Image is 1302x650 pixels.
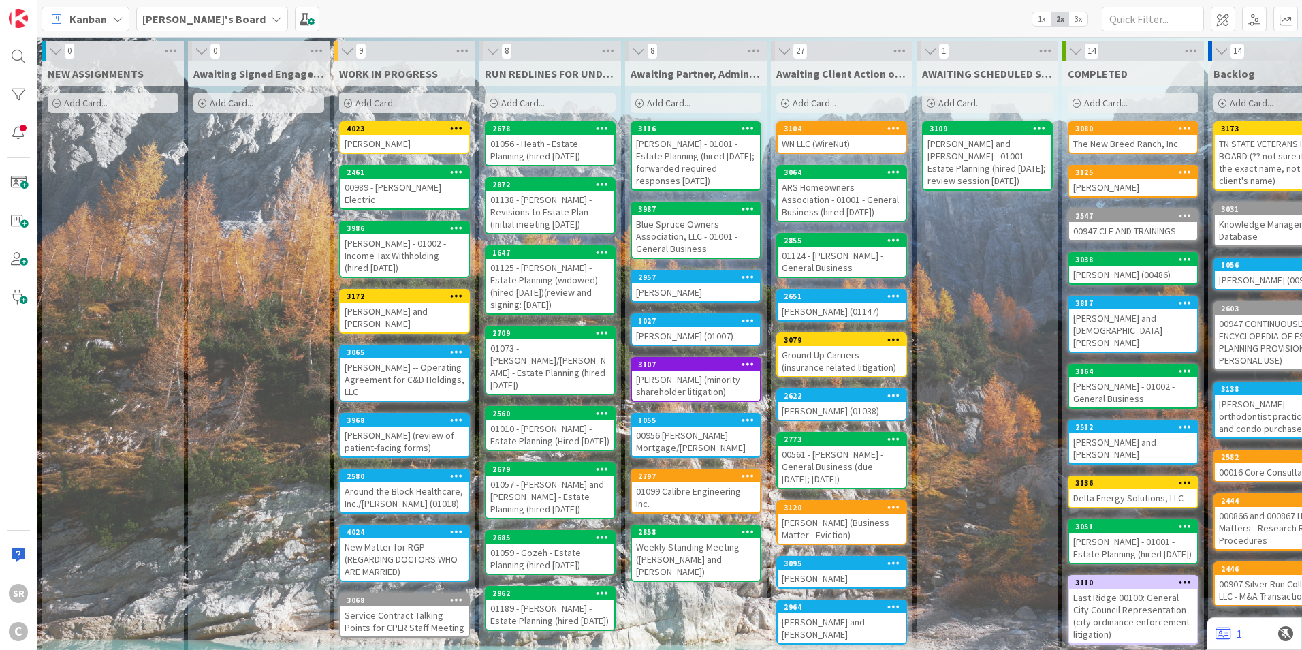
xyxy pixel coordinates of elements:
[1069,521,1197,563] div: 3051[PERSON_NAME] - 01001 - Estate Planning (hired [DATE])
[347,471,469,481] div: 2580
[778,166,906,179] div: 3064
[1069,365,1197,407] div: 3164[PERSON_NAME] - 01002 - General Business
[1068,364,1198,409] a: 3164[PERSON_NAME] - 01002 - General Business
[1084,97,1128,109] span: Add Card...
[485,462,616,519] a: 267901057 - [PERSON_NAME] and [PERSON_NAME] - Estate Planning (hired [DATE])
[339,121,470,154] a: 4023[PERSON_NAME]
[486,531,614,544] div: 2685
[778,501,906,544] div: 3120[PERSON_NAME] (Business Matter - Eviction)
[776,500,907,545] a: 3120[PERSON_NAME] (Business Matter - Eviction)
[793,97,836,109] span: Add Card...
[638,471,760,481] div: 2797
[1068,296,1198,353] a: 3817[PERSON_NAME] and [DEMOGRAPHIC_DATA][PERSON_NAME]
[638,360,760,369] div: 3107
[486,531,614,574] div: 268501059 - Gozeh - Estate Planning (hired [DATE])
[485,177,616,234] a: 287201138 - [PERSON_NAME] - Revisions to Estate Plan (initial meeting [DATE])
[340,594,469,636] div: 3068Service Contract Talking Points for CPLR Staff Meeting
[486,587,614,630] div: 296201189 - [PERSON_NAME] - Estate Planning (hired [DATE])
[486,327,614,394] div: 270901073 - [PERSON_NAME]/[PERSON_NAME] - Estate Planning (hired [DATE])
[339,593,470,638] a: 3068Service Contract Talking Points for CPLR Staff Meeting
[784,602,906,612] div: 2964
[486,420,614,450] div: 01010 - [PERSON_NAME] - Estate Planning (Hired [DATE])
[631,202,761,259] a: 3987Blue Spruce Owners Association, LLC - 01001 - General Business
[778,601,906,643] div: 2964[PERSON_NAME] and [PERSON_NAME]
[1069,365,1197,377] div: 3164
[340,358,469,401] div: [PERSON_NAME] -- Operating Agreement for C&D Holdings, LLC
[778,166,906,221] div: 3064ARS Homeowners Association - 01001 - General Business (hired [DATE])
[631,525,761,582] a: 2858Weekly Standing Meeting ([PERSON_NAME] and [PERSON_NAME])
[638,273,760,282] div: 2957
[784,168,906,177] div: 3064
[485,530,616,575] a: 268501059 - Gozeh - Estate Planning (hired [DATE])
[778,514,906,544] div: [PERSON_NAME] (Business Matter - Eviction)
[486,600,614,630] div: 01189 - [PERSON_NAME] - Estate Planning (hired [DATE])
[632,526,760,581] div: 2858Weekly Standing Meeting ([PERSON_NAME] and [PERSON_NAME])
[1069,421,1197,463] div: 2512[PERSON_NAME] and [PERSON_NAME]
[486,123,614,135] div: 2678
[778,433,906,488] div: 277300561 - [PERSON_NAME] - General Business (due [DATE]; [DATE])
[638,527,760,537] div: 2858
[1069,421,1197,433] div: 2512
[486,476,614,518] div: 01057 - [PERSON_NAME] and [PERSON_NAME] - Estate Planning (hired [DATE])
[778,501,906,514] div: 3120
[1069,166,1197,179] div: 3125
[1069,179,1197,196] div: [PERSON_NAME]
[210,97,253,109] span: Add Card...
[632,358,760,401] div: 3107[PERSON_NAME] (minority shareholder litigation)
[486,587,614,600] div: 2962
[64,97,108,109] span: Add Card...
[485,121,616,166] a: 267801056 - Heath - Estate Planning (hired [DATE])
[340,135,469,153] div: [PERSON_NAME]
[778,601,906,613] div: 2964
[193,67,324,80] span: Awaiting Signed Engagement Letter
[1068,519,1198,564] a: 3051[PERSON_NAME] - 01001 - Estate Planning (hired [DATE])
[922,121,1053,191] a: 3109[PERSON_NAME] and [PERSON_NAME] - 01001 - Estate Planning (hired [DATE]; review session [DATE])
[347,527,469,537] div: 4024
[9,9,28,28] img: Visit kanbanzone.com
[486,407,614,420] div: 2560
[347,595,469,605] div: 3068
[776,600,907,645] a: 2964[PERSON_NAME] and [PERSON_NAME]
[1069,589,1197,643] div: East Ridge 00100: General City Council Representation (city ordinance enforcement litigation)
[638,204,760,214] div: 3987
[492,589,614,598] div: 2962
[631,121,761,191] a: 3116[PERSON_NAME] - 01001 - Estate Planning (hired [DATE]; forwarded required responses [DATE])
[1075,478,1197,488] div: 3136
[1069,253,1197,266] div: 3038
[347,347,469,357] div: 3065
[923,123,1051,189] div: 3109[PERSON_NAME] and [PERSON_NAME] - 01001 - Estate Planning (hired [DATE]; review session [DATE])
[632,327,760,345] div: [PERSON_NAME] (01007)
[1069,266,1197,283] div: [PERSON_NAME] (00486)
[778,446,906,488] div: 00561 - [PERSON_NAME] - General Business (due [DATE]; [DATE])
[485,586,616,631] a: 296201189 - [PERSON_NAME] - Estate Planning (hired [DATE])
[632,358,760,371] div: 3107
[1051,12,1069,26] span: 2x
[938,97,982,109] span: Add Card...
[340,346,469,401] div: 3065[PERSON_NAME] -- Operating Agreement for C&D Holdings, LLC
[486,339,614,394] div: 01073 - [PERSON_NAME]/[PERSON_NAME] - Estate Planning (hired [DATE])
[339,67,438,80] span: WORK IN PROGRESS
[340,594,469,606] div: 3068
[340,123,469,135] div: 4023
[778,570,906,587] div: [PERSON_NAME]
[339,221,470,278] a: 3986[PERSON_NAME] - 01002 - Income Tax Withholding (hired [DATE])
[486,179,614,191] div: 2872
[1069,377,1197,407] div: [PERSON_NAME] - 01002 - General Business
[638,124,760,134] div: 3116
[340,414,469,427] div: 3968
[340,414,469,456] div: 3968[PERSON_NAME] (review of patient-facing forms)
[1069,489,1197,507] div: Delta Energy Solutions, LLC
[784,435,906,444] div: 2773
[784,503,906,512] div: 3120
[631,413,761,458] a: 105500956 [PERSON_NAME] Mortgage/[PERSON_NAME]
[492,328,614,338] div: 2709
[492,409,614,418] div: 2560
[632,203,760,258] div: 3987Blue Spruce Owners Association, LLC - 01001 - General Business
[1069,297,1197,352] div: 3817[PERSON_NAME] and [DEMOGRAPHIC_DATA][PERSON_NAME]
[486,123,614,165] div: 267801056 - Heath - Estate Planning (hired [DATE])
[632,470,760,512] div: 279701099 Calibre Engineering Inc.
[1075,367,1197,376] div: 3164
[1216,625,1242,642] a: 1
[632,123,760,135] div: 3116
[632,482,760,512] div: 01099 Calibre Engineering Inc.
